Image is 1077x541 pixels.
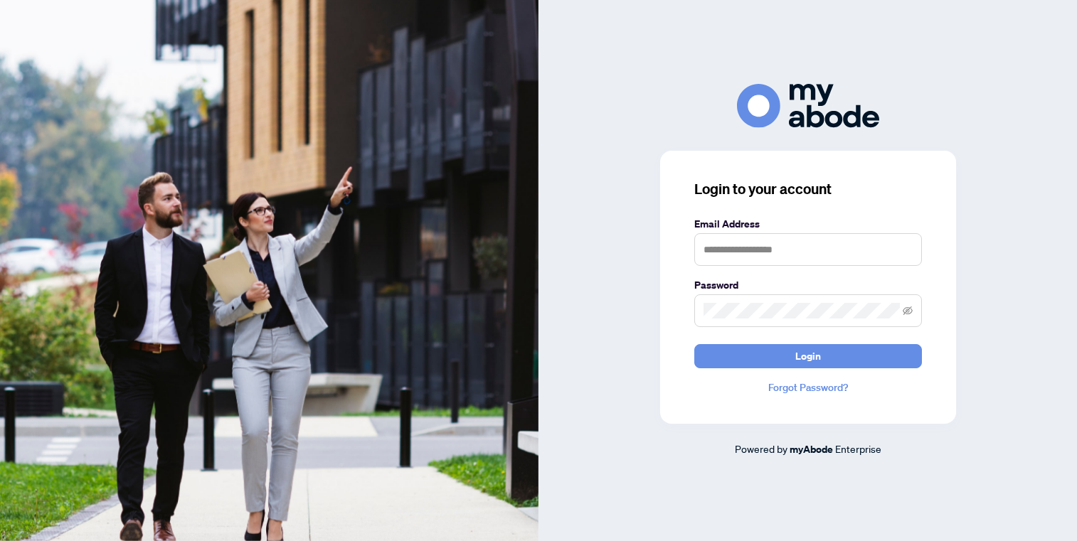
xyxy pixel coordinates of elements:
span: eye-invisible [903,306,913,316]
button: Login [694,344,922,368]
span: Enterprise [835,442,881,455]
span: Powered by [735,442,787,455]
label: Email Address [694,216,922,232]
label: Password [694,277,922,293]
span: Login [795,345,821,368]
a: myAbode [790,441,833,457]
a: Forgot Password? [694,380,922,395]
h3: Login to your account [694,179,922,199]
img: ma-logo [737,84,879,127]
